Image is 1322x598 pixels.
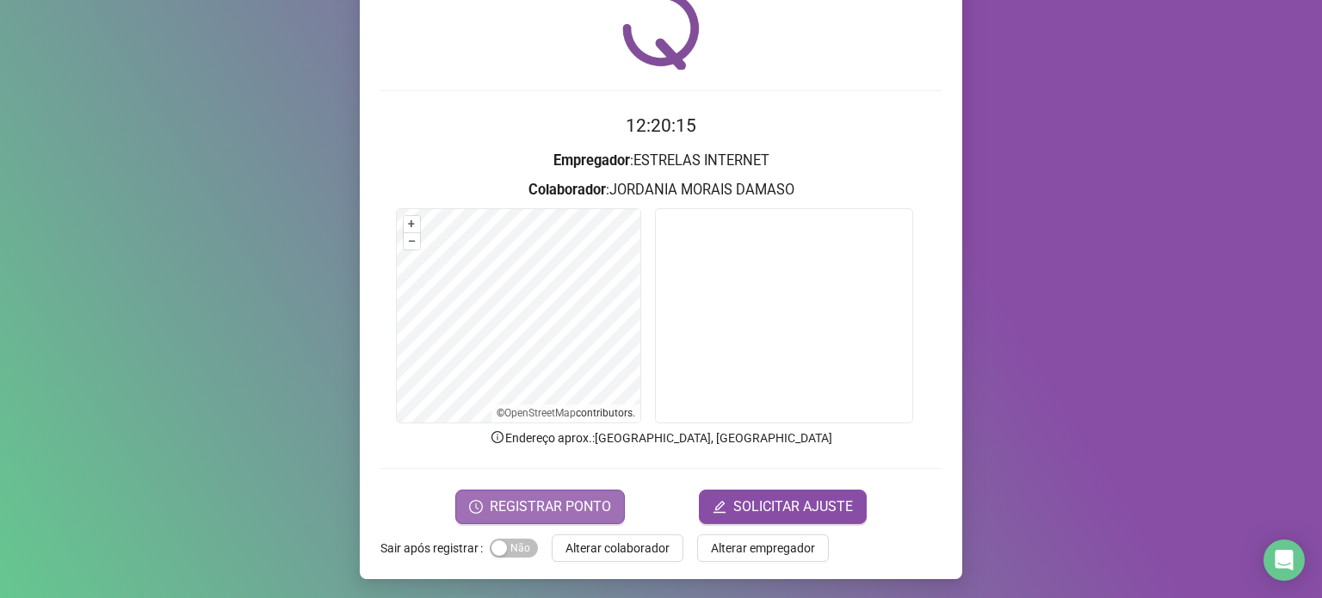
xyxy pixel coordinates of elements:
span: Alterar empregador [711,539,815,558]
div: Open Intercom Messenger [1263,539,1305,581]
label: Sair após registrar [380,534,490,562]
button: + [404,216,420,232]
span: Alterar colaborador [565,539,670,558]
button: – [404,233,420,250]
button: editSOLICITAR AJUSTE [699,490,867,524]
button: Alterar colaborador [552,534,683,562]
span: clock-circle [469,500,483,514]
span: edit [713,500,726,514]
strong: Colaborador [528,182,606,198]
button: Alterar empregador [697,534,829,562]
a: OpenStreetMap [504,407,576,419]
h3: : JORDANIA MORAIS DAMASO [380,179,942,201]
time: 12:20:15 [626,115,696,136]
p: Endereço aprox. : [GEOGRAPHIC_DATA], [GEOGRAPHIC_DATA] [380,428,942,447]
h3: : ESTRELAS INTERNET [380,150,942,172]
li: © contributors. [497,407,635,419]
span: SOLICITAR AJUSTE [733,496,853,517]
span: REGISTRAR PONTO [490,496,611,517]
span: info-circle [490,429,505,445]
button: REGISTRAR PONTO [455,490,625,524]
strong: Empregador [553,152,630,169]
